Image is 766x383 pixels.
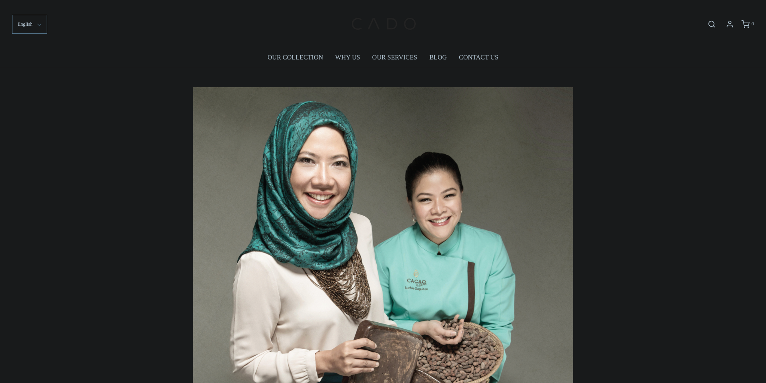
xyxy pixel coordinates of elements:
[704,20,719,29] button: Open search bar
[741,20,754,28] a: 0
[752,21,754,27] span: 0
[349,6,417,42] img: cadogifting
[335,48,360,67] a: WHY US
[372,48,417,67] a: OUR SERVICES
[18,20,33,28] span: English
[12,15,47,34] button: English
[459,48,498,67] a: CONTACT US
[429,48,447,67] a: BLOG
[267,48,323,67] a: OUR COLLECTION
